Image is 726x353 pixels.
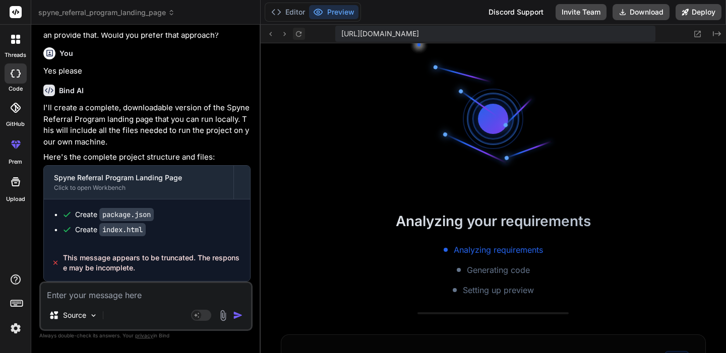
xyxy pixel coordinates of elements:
[99,223,146,236] code: index.html
[454,244,543,256] span: Analyzing requirements
[482,4,550,20] div: Discord Support
[6,195,25,203] label: Upload
[75,209,154,220] div: Create
[43,152,251,163] p: Here's the complete project structure and files:
[233,310,243,320] img: icon
[44,166,233,199] button: Spyne Referral Program Landing PageClick to open Workbench
[63,253,241,273] span: This message appears to be truncated. The response may be incomplete.
[9,85,23,93] label: code
[54,184,223,192] div: Click to open Workbench
[467,264,530,276] span: Generating code
[54,173,223,183] div: Spyne Referral Program Landing Page
[217,310,229,321] img: attachment
[135,332,153,338] span: privacy
[43,102,251,148] p: I'll create a complete, downloadable version of the Spyne Referral Program landing page that you ...
[613,4,670,20] button: Download
[676,4,721,20] button: Deploy
[261,210,726,232] h2: Analyzing your requirements
[75,225,146,235] div: Create
[556,4,607,20] button: Invite Team
[38,8,175,18] span: spyne_referral_program_landing_page
[309,5,358,19] button: Preview
[89,311,98,320] img: Pick Models
[99,208,154,221] code: package.json
[7,320,24,337] img: settings
[59,48,73,58] h6: You
[63,310,86,320] p: Source
[463,284,534,296] span: Setting up preview
[9,158,22,166] label: prem
[43,65,251,77] p: Yes please
[267,5,309,19] button: Editor
[6,120,25,128] label: GitHub
[341,29,419,39] span: [URL][DOMAIN_NAME]
[59,86,84,96] h6: Bind AI
[39,331,253,340] p: Always double-check its answers. Your in Bind
[5,51,26,59] label: threads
